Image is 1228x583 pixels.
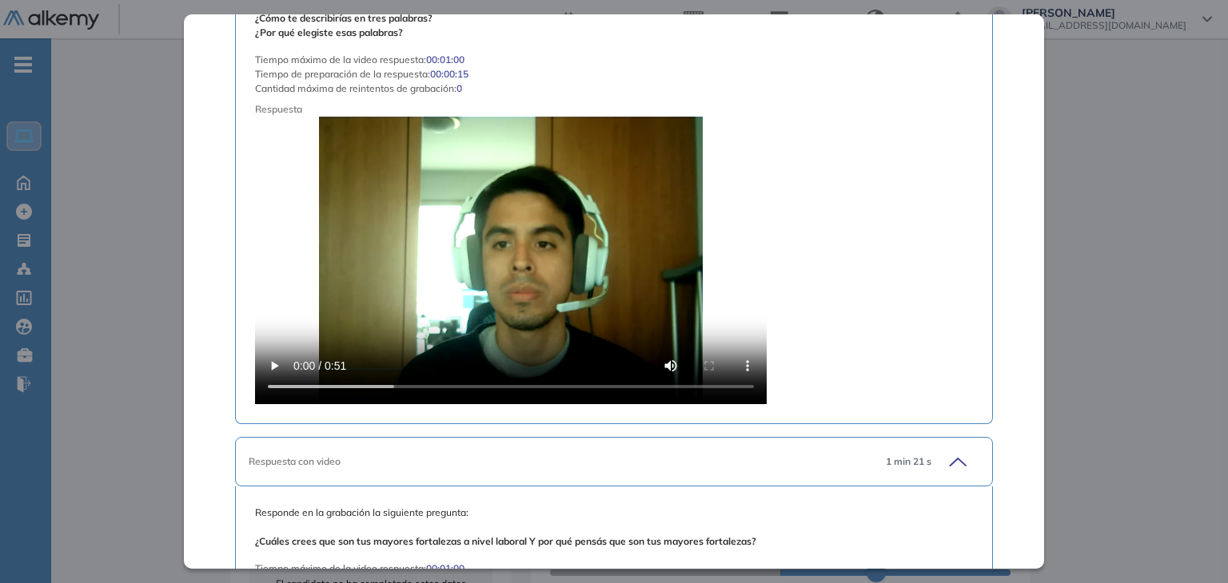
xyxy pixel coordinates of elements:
span: 0 [457,81,462,96]
span: Respuesta [255,102,900,117]
span: 1 min 21 s [886,454,931,469]
span: Responde en la grabación la siguiente pregunta: [255,506,972,549]
span: Tiempo máximo de la video respuesta : [255,53,426,67]
span: Tiempo de preparación de la respuesta : [255,67,430,81]
span: Cantidad máxima de reintentos de grabación : [255,81,457,96]
span: 00:01:00 [426,53,464,67]
b: ¿Cuáles crees que son tus mayores fortalezas a nivel laboral Y por qué pensás que son tus mayores... [255,535,756,547]
span: Tiempo máximo de la video respuesta : [255,561,426,576]
span: 00:00:15 [430,67,468,81]
div: Respuesta con video [249,454,872,469]
span: 00:01:00 [426,561,464,576]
